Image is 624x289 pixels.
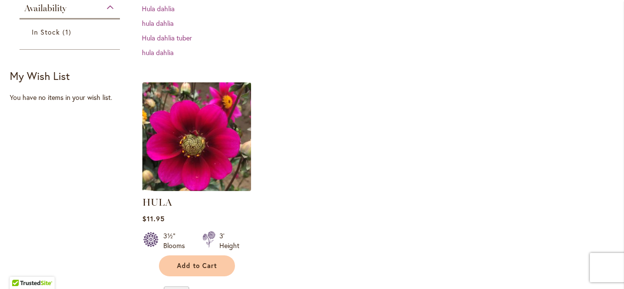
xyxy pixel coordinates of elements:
[163,231,191,250] div: 3½" Blooms
[142,48,174,57] a: hula dahlia
[219,231,239,250] div: 3' Height
[10,69,70,83] strong: My Wish List
[142,196,172,208] a: HULA
[32,27,110,37] a: In Stock 1
[177,262,217,270] span: Add to Cart
[142,214,165,223] span: $11.95
[159,255,235,276] button: Add to Cart
[62,27,73,37] span: 1
[10,93,136,102] div: You have no items in your wish list.
[142,184,251,193] a: HULA
[142,19,174,28] a: hula dahlia
[139,79,253,193] img: HULA
[142,33,192,42] a: Hula dahlia tuber
[142,4,175,13] a: Hula dahlia
[32,27,60,37] span: In Stock
[7,254,35,282] iframe: Launch Accessibility Center
[24,3,66,14] span: Availability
